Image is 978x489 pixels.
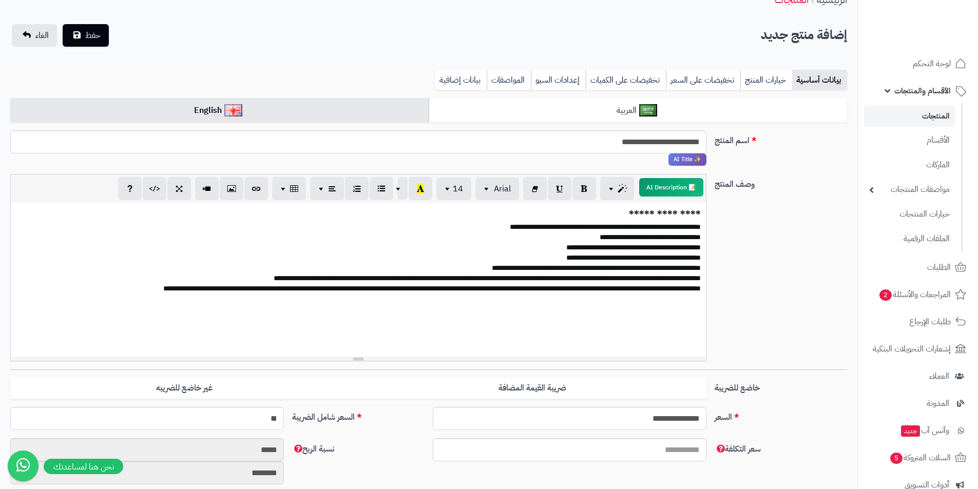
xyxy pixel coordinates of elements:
[63,24,109,47] button: حفظ
[864,179,955,201] a: مواصفات المنتجات
[475,178,519,200] button: Arial
[792,70,847,90] a: بيانات أساسية
[639,104,657,116] img: العربية
[864,418,972,443] a: وآتس آبجديد
[909,315,951,329] span: طلبات الإرجاع
[10,378,358,399] label: غير خاضع للضريبه
[288,407,429,423] label: السعر شامل الضريبة
[864,129,955,151] a: الأقسام
[435,70,487,90] a: بيانات إضافية
[639,178,703,197] button: 📝 AI Description
[711,130,851,147] label: اسم المنتج
[927,396,949,410] span: المدونة
[429,98,847,123] a: العربية
[864,203,955,225] a: خيارات المنتجات
[864,309,972,334] a: طلبات الإرجاع
[586,70,666,90] a: تخفيضات على الكميات
[711,174,851,190] label: وصف المنتج
[35,29,49,42] span: الغاء
[864,106,955,127] a: المنتجات
[711,378,851,394] label: خاضع للضريبة
[864,228,955,250] a: الملفات الرقمية
[900,423,949,438] span: وآتس آب
[864,255,972,280] a: الطلبات
[711,407,851,423] label: السعر
[292,443,334,455] span: نسبة الربح
[890,453,903,464] span: 5
[864,445,972,470] a: السلات المتروكة5
[12,24,57,47] a: الغاء
[740,70,792,90] a: خيارات المنتج
[864,364,972,388] a: العملاء
[487,70,531,90] a: المواصفات
[927,260,951,275] span: الطلبات
[864,391,972,416] a: المدونة
[666,70,740,90] a: تخفيضات على السعر
[864,51,972,76] a: لوحة التحكم
[901,425,920,437] span: جديد
[864,282,972,307] a: المراجعات والأسئلة2
[10,98,429,123] a: English
[864,154,955,176] a: الماركات
[873,342,951,356] span: إشعارات التحويلات البنكية
[453,183,463,195] span: 14
[929,369,949,383] span: العملاء
[224,104,242,116] img: English
[715,443,761,455] span: سعر التكلفة
[864,337,972,361] a: إشعارات التحويلات البنكية
[85,29,101,42] span: حفظ
[668,153,706,166] span: انقر لاستخدام رفيقك الذكي
[358,378,706,399] label: ضريبة القيمة المضافة
[894,84,951,98] span: الأقسام والمنتجات
[761,25,847,46] h2: إضافة منتج جديد
[879,289,892,301] span: 2
[908,29,968,50] img: logo-2.png
[913,56,951,71] span: لوحة التحكم
[494,183,511,195] span: Arial
[889,451,951,465] span: السلات المتروكة
[531,70,586,90] a: إعدادات السيو
[436,178,471,200] button: 14
[878,287,951,302] span: المراجعات والأسئلة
